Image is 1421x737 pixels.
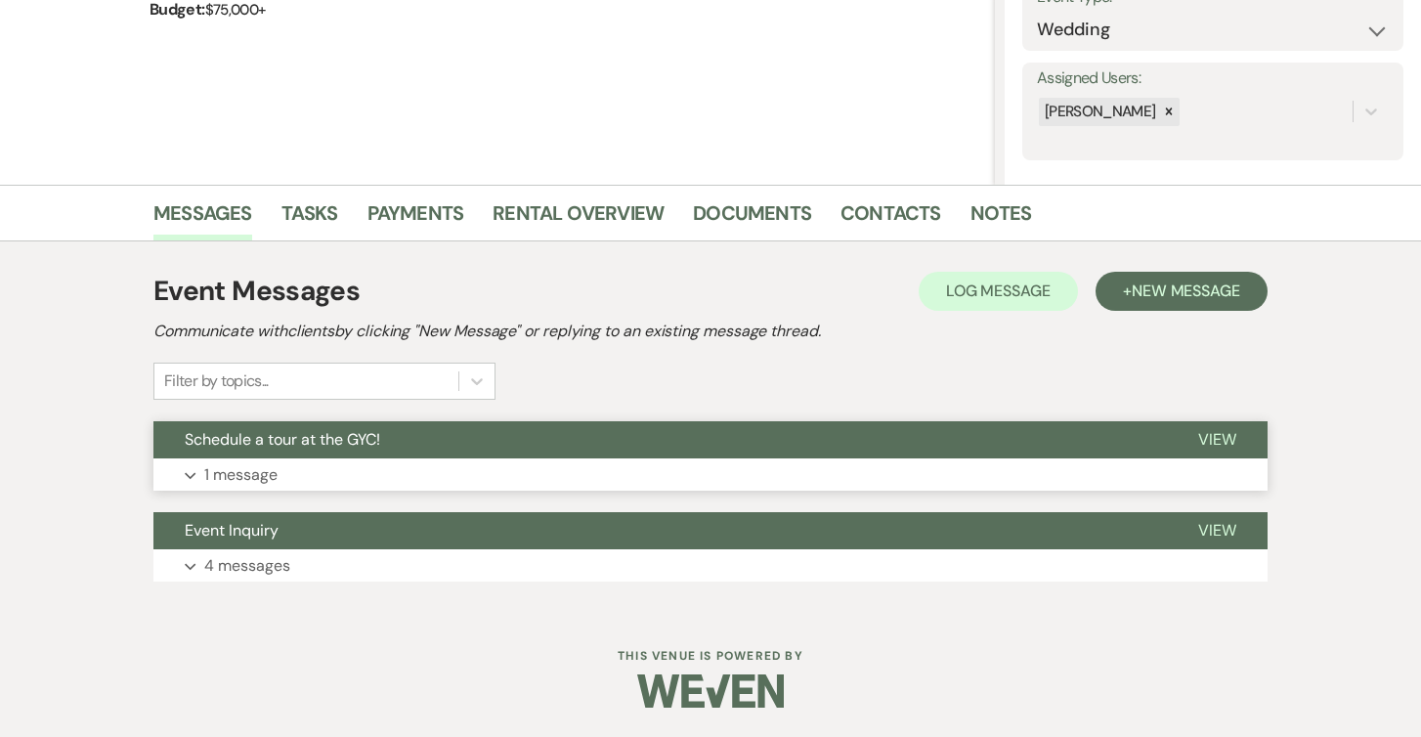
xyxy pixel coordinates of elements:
[153,320,1268,343] h2: Communicate with clients by clicking "New Message" or replying to an existing message thread.
[1167,512,1268,549] button: View
[493,197,664,240] a: Rental Overview
[185,429,380,450] span: Schedule a tour at the GYC!
[153,197,252,240] a: Messages
[153,458,1268,492] button: 1 message
[1037,65,1389,93] label: Assigned Users:
[693,197,811,240] a: Documents
[153,271,360,312] h1: Event Messages
[1198,520,1236,541] span: View
[153,549,1268,583] button: 4 messages
[946,281,1051,301] span: Log Message
[185,520,279,541] span: Event Inquiry
[637,657,784,725] img: Weven Logo
[1039,98,1159,126] div: [PERSON_NAME]
[204,553,290,579] p: 4 messages
[1198,429,1236,450] span: View
[1096,272,1268,311] button: +New Message
[1132,281,1240,301] span: New Message
[367,197,464,240] a: Payments
[164,369,269,393] div: Filter by topics...
[970,197,1032,240] a: Notes
[919,272,1078,311] button: Log Message
[204,462,278,488] p: 1 message
[281,197,338,240] a: Tasks
[840,197,941,240] a: Contacts
[1167,421,1268,458] button: View
[153,512,1167,549] button: Event Inquiry
[153,421,1167,458] button: Schedule a tour at the GYC!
